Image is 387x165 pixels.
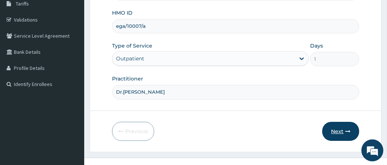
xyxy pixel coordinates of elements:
div: Outpatient [116,55,144,62]
img: d_794563401_company_1708531726252_794563401 [14,37,30,55]
label: Days [310,42,323,49]
input: Enter Name [112,85,360,99]
button: Previous [112,122,154,141]
textarea: Type your message and hit 'Enter' [4,97,139,123]
label: Practitioner [112,75,143,82]
div: Minimize live chat window [120,4,138,21]
button: Next [322,122,359,141]
label: HMO ID [112,9,133,16]
div: Chat with us now [38,41,123,50]
input: Enter HMO ID [112,19,360,33]
span: Tariffs [16,0,29,7]
span: We're online! [42,41,101,115]
label: Type of Service [112,42,152,49]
